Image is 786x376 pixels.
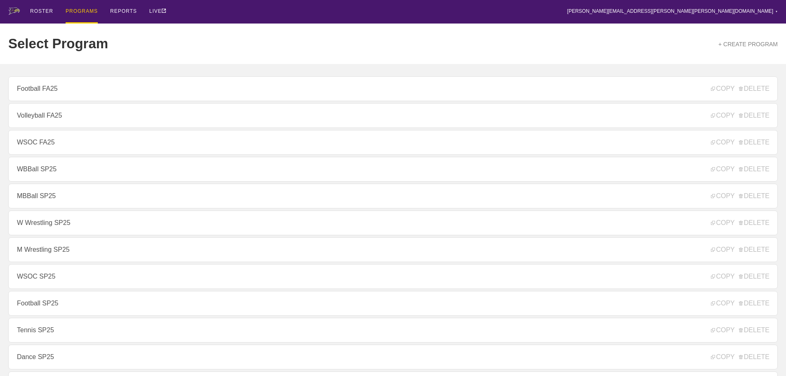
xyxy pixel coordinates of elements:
[8,76,778,101] a: Football FA25
[8,237,778,262] a: M Wrestling SP25
[8,264,778,289] a: WSOC SP25
[8,157,778,182] a: WBBall SP25
[739,326,769,334] span: DELETE
[711,166,734,173] span: COPY
[718,41,778,47] a: + CREATE PROGRAM
[8,291,778,316] a: Football SP25
[711,353,734,361] span: COPY
[711,326,734,334] span: COPY
[8,210,778,235] a: W Wrestling SP25
[775,9,778,14] div: ▼
[745,336,786,376] iframe: Chat Widget
[739,353,769,361] span: DELETE
[8,7,20,15] img: logo
[711,273,734,280] span: COPY
[711,192,734,200] span: COPY
[711,246,734,253] span: COPY
[8,345,778,369] a: Dance SP25
[8,318,778,343] a: Tennis SP25
[739,219,769,227] span: DELETE
[711,219,734,227] span: COPY
[711,112,734,119] span: COPY
[711,85,734,92] span: COPY
[711,300,734,307] span: COPY
[739,85,769,92] span: DELETE
[739,300,769,307] span: DELETE
[8,103,778,128] a: Volleyball FA25
[739,166,769,173] span: DELETE
[8,130,778,155] a: WSOC FA25
[739,112,769,119] span: DELETE
[739,139,769,146] span: DELETE
[739,192,769,200] span: DELETE
[739,246,769,253] span: DELETE
[8,184,778,208] a: MBBall SP25
[739,273,769,280] span: DELETE
[711,139,734,146] span: COPY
